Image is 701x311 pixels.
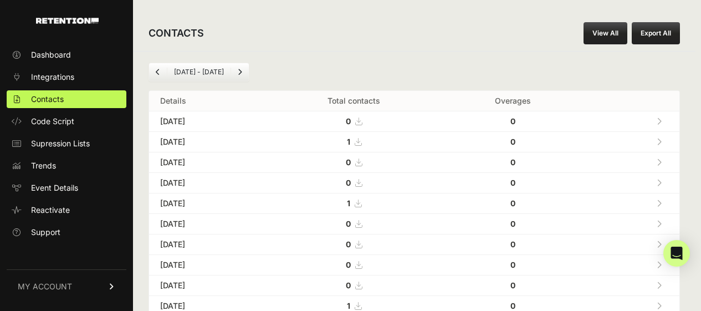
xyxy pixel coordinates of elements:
[7,113,126,130] a: Code Script
[7,223,126,241] a: Support
[7,68,126,86] a: Integrations
[31,227,60,238] span: Support
[510,137,515,146] strong: 0
[510,178,515,187] strong: 0
[149,173,264,193] td: [DATE]
[149,111,264,132] td: [DATE]
[347,301,350,310] strong: 1
[7,201,126,219] a: Reactivate
[7,46,126,64] a: Dashboard
[346,239,351,249] strong: 0
[510,301,515,310] strong: 0
[346,281,351,290] strong: 0
[510,239,515,249] strong: 0
[18,281,72,292] span: MY ACCOUNT
[347,198,361,208] a: 1
[7,179,126,197] a: Event Details
[346,260,351,269] strong: 0
[231,63,249,81] a: Next
[31,94,64,105] span: Contacts
[346,219,351,228] strong: 0
[7,269,126,303] a: MY ACCOUNT
[510,157,515,167] strong: 0
[510,116,515,126] strong: 0
[149,26,204,41] h2: CONTACTS
[167,68,231,77] li: [DATE] - [DATE]
[347,137,361,146] a: 1
[149,234,264,255] td: [DATE]
[31,116,74,127] span: Code Script
[510,198,515,208] strong: 0
[149,255,264,276] td: [DATE]
[584,22,627,44] a: View All
[7,157,126,175] a: Trends
[443,91,582,111] th: Overages
[36,18,99,24] img: Retention.com
[632,22,680,44] button: Export All
[149,276,264,296] td: [DATE]
[149,91,264,111] th: Details
[31,138,90,149] span: Supression Lists
[264,91,443,111] th: Total contacts
[510,219,515,228] strong: 0
[7,90,126,108] a: Contacts
[31,160,56,171] span: Trends
[31,49,71,60] span: Dashboard
[663,240,690,267] div: Open Intercom Messenger
[510,281,515,290] strong: 0
[149,63,167,81] a: Previous
[347,198,350,208] strong: 1
[346,116,351,126] strong: 0
[346,178,351,187] strong: 0
[31,205,70,216] span: Reactivate
[510,260,515,269] strong: 0
[347,301,361,310] a: 1
[149,193,264,214] td: [DATE]
[31,182,78,193] span: Event Details
[7,135,126,152] a: Supression Lists
[149,152,264,173] td: [DATE]
[347,137,350,146] strong: 1
[346,157,351,167] strong: 0
[149,214,264,234] td: [DATE]
[149,132,264,152] td: [DATE]
[31,72,74,83] span: Integrations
